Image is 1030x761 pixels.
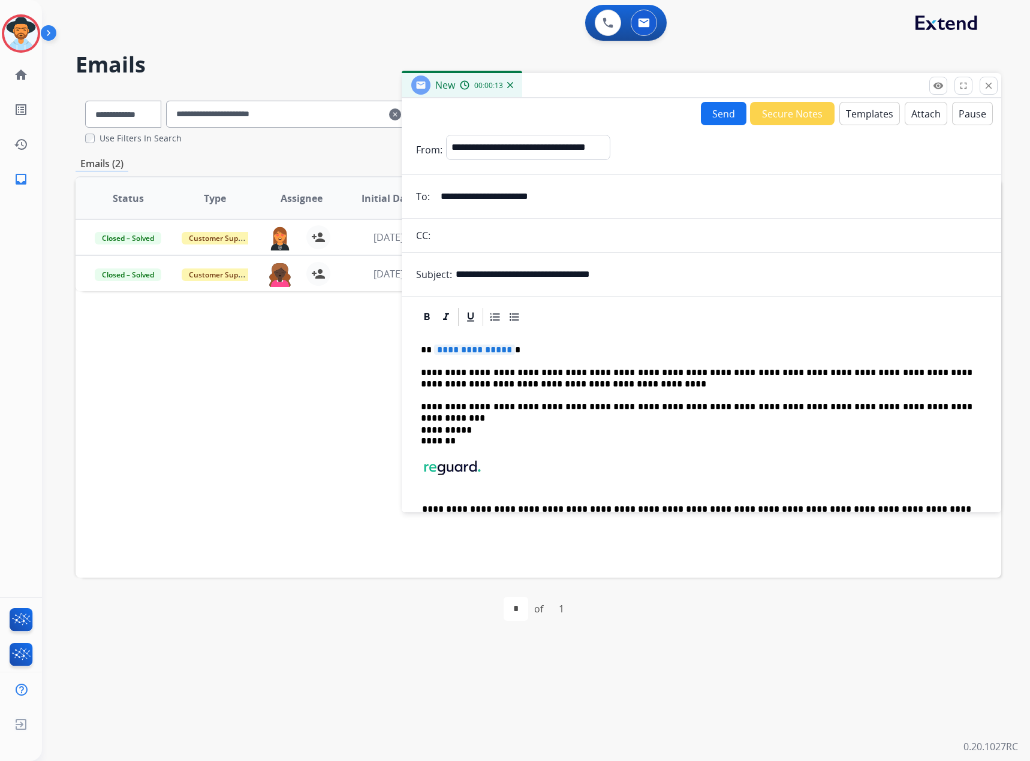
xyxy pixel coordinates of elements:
[416,228,430,243] p: CC:
[701,102,746,125] button: Send
[100,132,182,144] label: Use Filters In Search
[983,80,994,91] mat-icon: close
[750,102,835,125] button: Secure Notes
[268,262,292,287] img: agent-avatar
[95,268,161,281] span: Closed – Solved
[268,225,292,250] img: agent-avatar
[204,191,226,206] span: Type
[933,80,944,91] mat-icon: remove_red_eye
[958,80,969,91] mat-icon: fullscreen
[281,191,323,206] span: Assignee
[311,230,326,244] mat-icon: person_add
[963,739,1018,754] p: 0.20.1027RC
[182,232,260,244] span: Customer Support
[839,102,900,125] button: Templates
[4,17,38,50] img: avatar
[505,308,523,326] div: Bullet List
[95,232,161,244] span: Closed – Solved
[182,268,260,281] span: Customer Support
[389,107,401,122] mat-icon: clear
[905,102,947,125] button: Attach
[952,102,993,125] button: Pause
[416,267,452,282] p: Subject:
[76,53,1001,77] h2: Emails
[416,143,442,157] p: From:
[418,308,436,326] div: Bold
[14,172,28,186] mat-icon: inbox
[311,267,326,281] mat-icon: person_add
[474,81,503,90] span: 00:00:13
[14,102,28,117] mat-icon: list_alt
[14,68,28,82] mat-icon: home
[362,191,415,206] span: Initial Date
[462,308,480,326] div: Underline
[374,267,403,280] span: [DATE]
[437,308,455,326] div: Italic
[534,602,543,616] div: of
[435,78,455,92] span: New
[374,231,403,244] span: [DATE]
[76,156,128,171] p: Emails (2)
[416,189,430,204] p: To:
[549,597,574,621] div: 1
[486,308,504,326] div: Ordered List
[113,191,144,206] span: Status
[14,137,28,152] mat-icon: history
